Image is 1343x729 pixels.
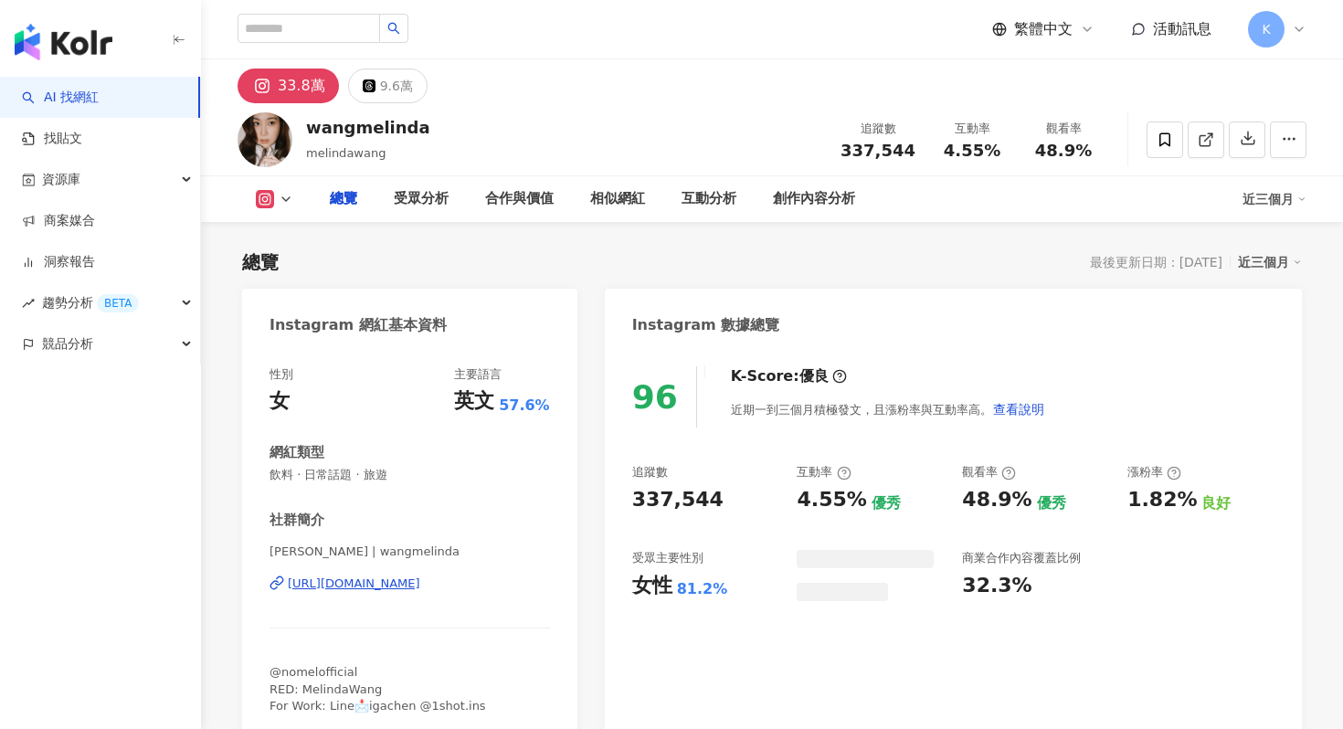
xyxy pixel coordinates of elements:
span: melindawang [306,146,386,160]
div: 觀看率 [1029,120,1098,138]
span: 337,544 [841,141,915,160]
span: 資源庫 [42,159,80,200]
div: K-Score : [731,366,847,386]
div: 33.8萬 [278,73,325,99]
div: 48.9% [962,486,1031,514]
span: 飲料 · 日常話題 · 旅遊 [270,467,550,483]
div: 互動率 [797,464,851,481]
span: 48.9% [1035,142,1092,160]
div: 漲粉率 [1127,464,1181,481]
div: 優秀 [1037,493,1066,513]
div: 32.3% [962,572,1031,600]
div: wangmelinda [306,116,430,139]
div: 近三個月 [1238,250,1302,274]
a: 商案媒合 [22,212,95,230]
div: 互動率 [937,120,1007,138]
div: 1.82% [1127,486,1197,514]
img: logo [15,24,112,60]
button: 查看說明 [992,391,1045,428]
div: 總覽 [242,249,279,275]
div: Instagram 數據總覽 [632,315,780,335]
div: 81.2% [677,579,728,599]
div: 近期一到三個月積極發文，且漲粉率與互動率高。 [731,391,1045,428]
span: 趨勢分析 [42,282,139,323]
span: 查看說明 [993,402,1044,417]
div: 互動分析 [682,188,736,210]
div: 優秀 [872,493,901,513]
div: BETA [97,294,139,312]
div: 良好 [1201,493,1231,513]
div: 女性 [632,572,672,600]
a: [URL][DOMAIN_NAME] [270,576,550,592]
div: 社群簡介 [270,511,324,530]
div: 合作與價值 [485,188,554,210]
button: 9.6萬 [348,69,428,103]
span: search [387,22,400,35]
span: rise [22,297,35,310]
div: 受眾分析 [394,188,449,210]
span: 活動訊息 [1153,20,1211,37]
div: 主要語言 [454,366,502,383]
span: 繁體中文 [1014,19,1073,39]
div: 優良 [799,366,829,386]
span: @nomelofficial RED: MelindaWang For Work: Line📩igachen @1shot.ins [270,665,486,712]
span: 競品分析 [42,323,93,364]
img: KOL Avatar [238,112,292,167]
div: 總覽 [330,188,357,210]
a: searchAI 找網紅 [22,89,99,107]
span: 57.6% [499,396,550,416]
div: 最後更新日期：[DATE] [1090,255,1222,269]
div: 受眾主要性別 [632,550,703,566]
div: 網紅類型 [270,443,324,462]
div: 追蹤數 [632,464,668,481]
div: 觀看率 [962,464,1016,481]
span: [PERSON_NAME] | wangmelinda [270,544,550,560]
div: [URL][DOMAIN_NAME] [288,576,420,592]
div: 337,544 [632,486,724,514]
div: 英文 [454,387,494,416]
div: 商業合作內容覆蓋比例 [962,550,1081,566]
button: 33.8萬 [238,69,339,103]
div: 追蹤數 [841,120,915,138]
div: 女 [270,387,290,416]
div: 創作內容分析 [773,188,855,210]
div: 相似網紅 [590,188,645,210]
a: 找貼文 [22,130,82,148]
div: 96 [632,378,678,416]
span: K [1262,19,1270,39]
div: 4.55% [797,486,866,514]
a: 洞察報告 [22,253,95,271]
div: 9.6萬 [380,73,413,99]
span: 4.55% [944,142,1000,160]
div: Instagram 網紅基本資料 [270,315,447,335]
div: 性別 [270,366,293,383]
div: 近三個月 [1243,185,1306,214]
